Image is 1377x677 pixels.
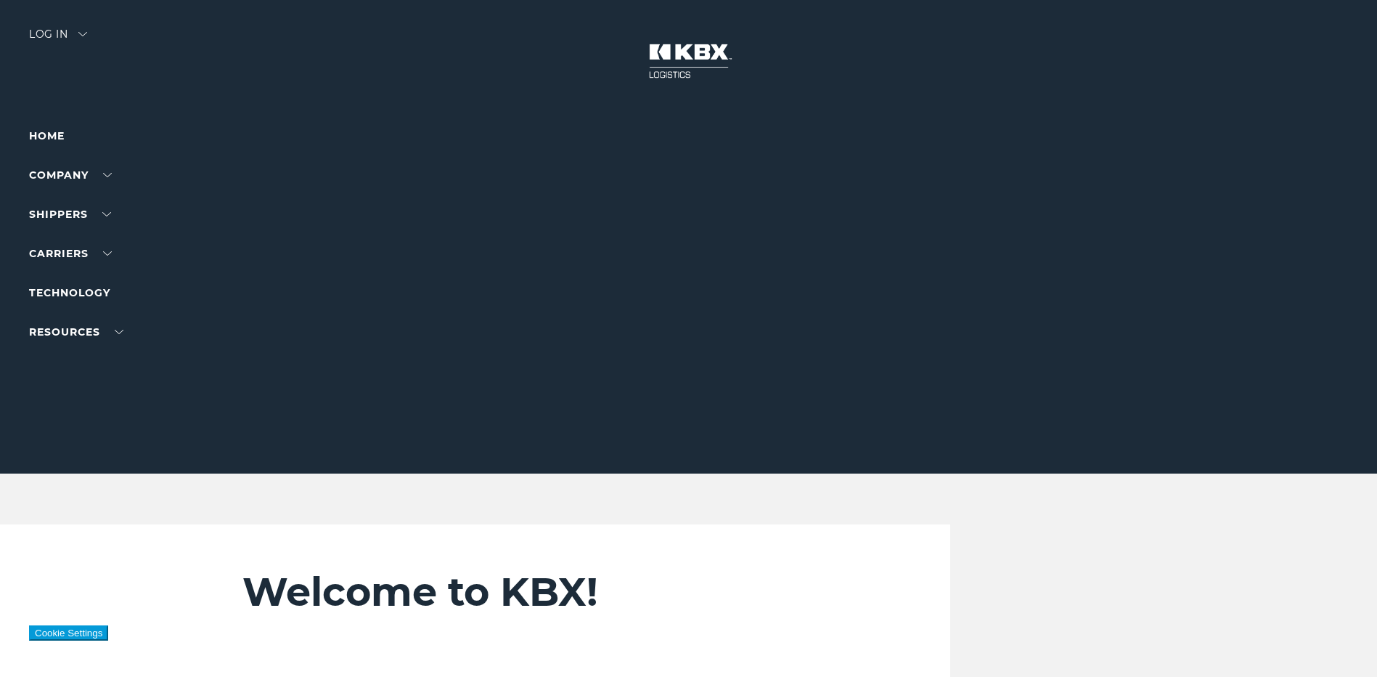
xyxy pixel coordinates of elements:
[29,325,123,338] a: RESOURCES
[29,29,87,50] div: Log in
[242,568,862,616] h2: Welcome to KBX!
[29,129,65,142] a: Home
[29,169,112,182] a: Company
[29,625,108,641] button: Cookie Settings
[634,29,743,93] img: kbx logo
[29,208,111,221] a: SHIPPERS
[29,286,110,299] a: Technology
[78,32,87,36] img: arrow
[29,247,112,260] a: Carriers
